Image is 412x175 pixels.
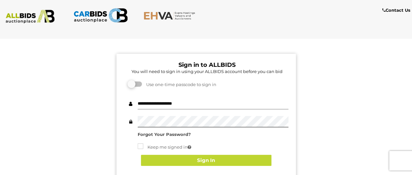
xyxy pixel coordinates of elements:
[138,132,191,137] a: Forgot Your Password?
[141,155,271,166] button: Sign In
[144,11,198,20] img: EHVA.com.au
[143,82,216,87] span: Use one-time passcode to sign in
[382,7,410,13] b: Contact Us
[73,7,128,24] img: CARBIDS.com.au
[178,61,236,68] b: Sign in to ALLBIDS
[138,143,191,151] label: Keep me signed in
[3,10,57,23] img: ALLBIDS.com.au
[126,69,288,74] h5: You will need to sign in using your ALLBIDS account before you can bid
[382,7,412,14] a: Contact Us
